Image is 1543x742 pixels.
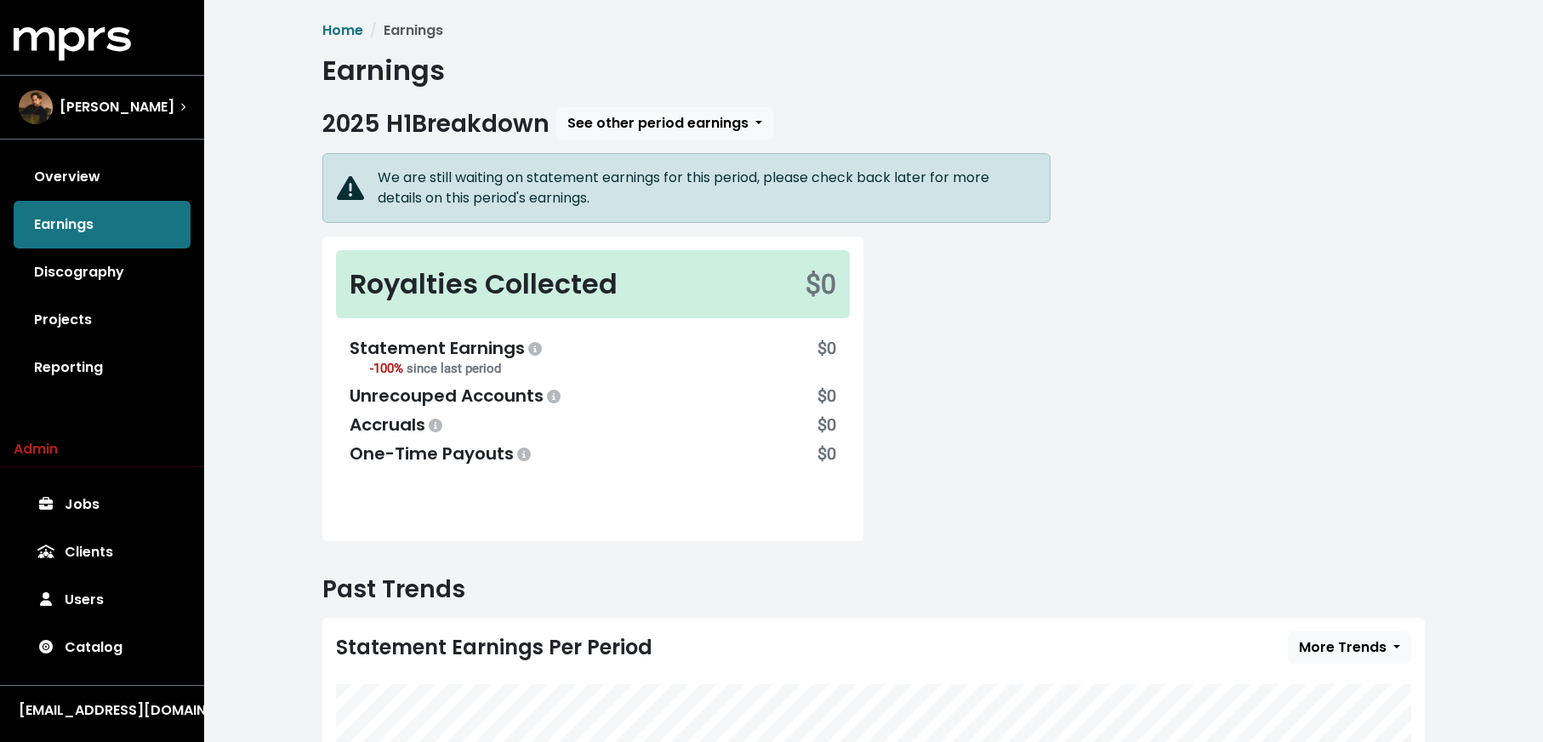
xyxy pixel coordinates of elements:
[350,441,534,466] div: One-Time Payouts
[350,264,618,305] div: Royalties Collected
[322,575,1425,604] h2: Past Trends
[60,97,174,117] span: [PERSON_NAME]
[1288,631,1411,664] button: More Trends
[336,636,652,660] div: Statement Earnings Per Period
[14,153,191,201] a: Overview
[14,624,191,671] a: Catalog
[14,248,191,296] a: Discography
[14,481,191,528] a: Jobs
[817,335,836,380] div: $0
[567,113,749,133] span: See other period earnings
[322,110,549,139] h2: 2025 H1 Breakdown
[806,264,836,305] div: $0
[1299,637,1386,657] span: More Trends
[14,576,191,624] a: Users
[817,383,836,408] div: $0
[817,441,836,466] div: $0
[817,412,836,437] div: $0
[322,20,363,40] a: Home
[14,699,191,722] button: [EMAIL_ADDRESS][DOMAIN_NAME]
[350,383,564,408] div: Unrecouped Accounts
[14,528,191,576] a: Clients
[19,90,53,124] img: The selected account / producer
[14,296,191,344] a: Projects
[350,335,545,361] div: Statement Earnings
[370,361,501,376] small: -100%
[19,700,185,721] div: [EMAIL_ADDRESS][DOMAIN_NAME]
[350,412,446,437] div: Accruals
[363,20,443,41] li: Earnings
[322,54,1425,87] h1: Earnings
[407,361,501,376] span: since last period
[378,168,1036,208] div: We are still waiting on statement earnings for this period, please check back later for more deta...
[14,33,131,53] a: mprs logo
[322,20,1425,41] nav: breadcrumb
[14,344,191,391] a: Reporting
[556,107,773,140] button: See other period earnings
